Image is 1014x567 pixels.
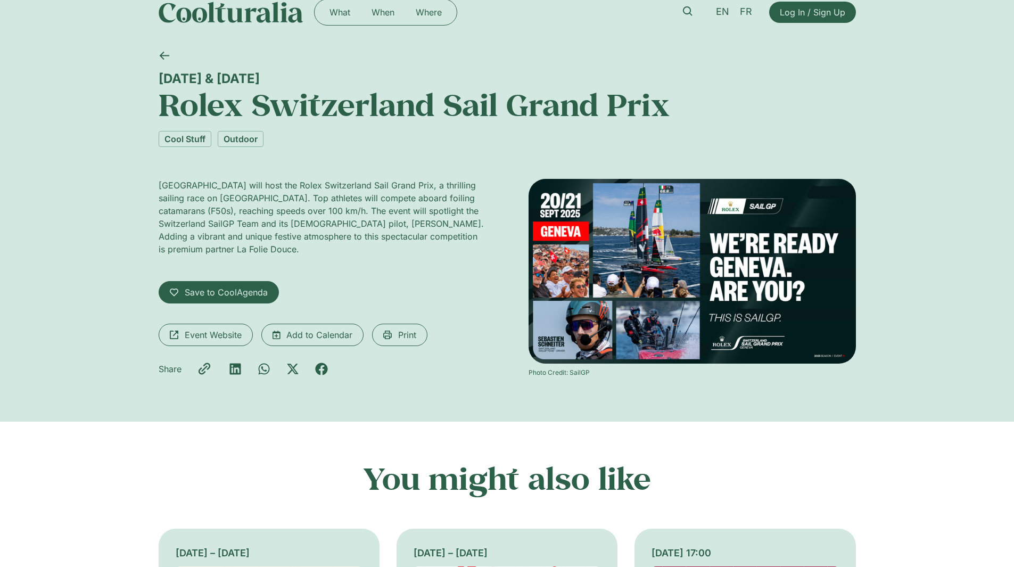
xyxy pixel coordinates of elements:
h1: Rolex Switzerland Sail Grand Prix [159,86,856,122]
a: What [319,4,361,21]
span: Event Website [185,328,242,341]
a: Save to CoolAgenda [159,281,279,303]
span: Add to Calendar [286,328,352,341]
a: Print [372,324,427,346]
div: Share on whatsapp [258,363,270,375]
a: Event Website [159,324,253,346]
span: Save to CoolAgenda [185,286,268,299]
div: Photo Credit: SailGP [529,368,856,377]
img: Coolturalia - Rolex Switzerland Sail Grand Prix, Geneva [529,179,856,363]
div: [DATE] & [DATE] [159,71,856,86]
p: Share [159,363,182,375]
span: EN [716,6,729,18]
div: [DATE] – [DATE] [414,546,600,560]
a: Cool Stuff [159,131,211,147]
a: EN [711,4,735,20]
div: Share on x-twitter [286,363,299,375]
h2: You might also like [159,460,856,496]
span: Print [398,328,416,341]
a: FR [735,4,757,20]
span: FR [740,6,752,18]
a: Add to Calendar [261,324,364,346]
div: Share on linkedin [229,363,242,375]
nav: Menu [319,4,452,21]
a: Log In / Sign Up [769,2,856,23]
div: Share on facebook [315,363,328,375]
a: When [361,4,405,21]
a: Where [405,4,452,21]
p: [GEOGRAPHIC_DATA] will host the Rolex Switzerland Sail Grand Prix, a thrilling sailing race on [G... [159,179,486,256]
a: Outdoor [218,131,263,147]
span: Log In / Sign Up [780,6,845,19]
div: [DATE] – [DATE] [176,546,362,560]
div: [DATE] 17:00 [652,546,838,560]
